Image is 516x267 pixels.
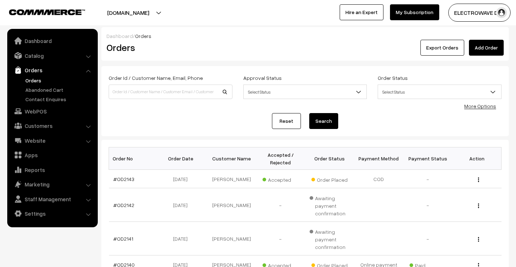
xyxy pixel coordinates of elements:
[135,33,151,39] span: Orders
[207,170,256,188] td: [PERSON_NAME]
[478,177,479,182] img: Menu
[9,7,72,16] a: COMMMERCE
[113,236,133,242] a: #OD2141
[478,237,479,242] img: Menu
[158,188,207,222] td: [DATE]
[403,188,453,222] td: -
[420,40,464,56] button: Export Orders
[378,85,502,99] span: Select Status
[106,32,504,40] div: /
[496,7,507,18] img: user
[9,163,95,176] a: Reports
[158,147,207,170] th: Order Date
[403,222,453,255] td: -
[452,147,502,170] th: Action
[207,188,256,222] td: [PERSON_NAME]
[464,103,496,109] a: More Options
[9,178,95,191] a: Marketing
[478,203,479,208] img: Menu
[113,202,134,208] a: #OD2142
[9,105,95,118] a: WebPOS
[354,170,403,188] td: COD
[340,4,383,20] a: Hire an Expert
[310,193,350,217] span: Awaiting payment confirmation
[243,74,282,82] label: Approval Status
[310,226,350,251] span: Awaiting payment confirmation
[309,113,338,129] button: Search
[256,147,305,170] th: Accepted / Rejected
[448,4,511,22] button: ELECTROWAVE DE…
[9,64,95,77] a: Orders
[106,33,133,39] a: Dashboard
[207,222,256,255] td: [PERSON_NAME]
[305,147,355,170] th: Order Status
[9,34,95,47] a: Dashboard
[113,176,134,182] a: #OD2143
[378,74,408,82] label: Order Status
[272,113,301,129] a: Reset
[256,222,305,255] td: -
[9,134,95,147] a: Website
[9,207,95,220] a: Settings
[390,4,439,20] a: My Subscription
[109,74,203,82] label: Order Id / Customer Name, Email, Phone
[109,147,158,170] th: Order No
[469,40,504,56] a: Add Order
[244,86,367,98] span: Select Status
[207,147,256,170] th: Customer Name
[9,49,95,62] a: Catalog
[9,148,95,162] a: Apps
[243,85,367,99] span: Select Status
[24,95,95,103] a: Contact Enquires
[158,222,207,255] td: [DATE]
[109,85,232,99] input: Order Id / Customer Name / Customer Email / Customer Phone
[263,174,299,184] span: Accepted
[158,170,207,188] td: [DATE]
[256,188,305,222] td: -
[9,193,95,206] a: Staff Management
[24,77,95,84] a: Orders
[9,119,95,132] a: Customers
[9,9,85,15] img: COMMMERCE
[403,147,453,170] th: Payment Status
[378,86,501,98] span: Select Status
[82,4,175,22] button: [DOMAIN_NAME]
[311,174,348,184] span: Order Placed
[354,147,403,170] th: Payment Method
[106,42,232,53] h2: Orders
[403,170,453,188] td: -
[24,86,95,94] a: Abandoned Cart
